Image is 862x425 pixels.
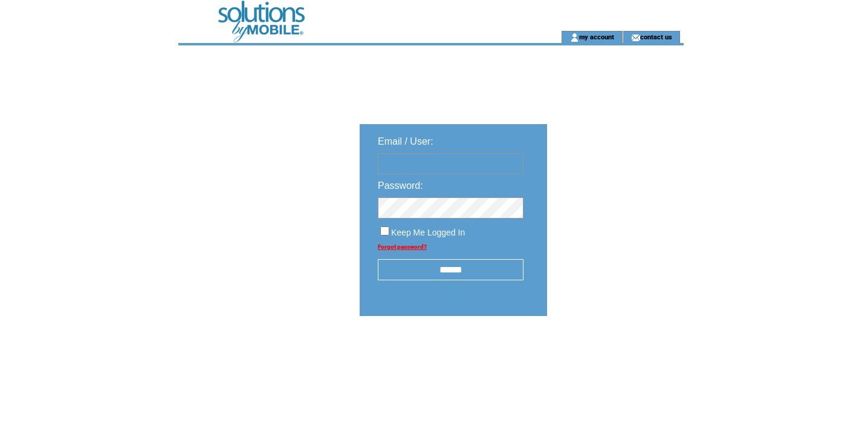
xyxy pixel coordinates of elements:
span: Email / User: [378,136,433,147]
span: Keep Me Logged In [391,228,465,237]
img: contact_us_icon.gif;jsessionid=62DC0A39B15584BF4D67E01C5097F2E6 [631,33,640,42]
img: transparent.png;jsessionid=62DC0A39B15584BF4D67E01C5097F2E6 [582,346,643,361]
img: account_icon.gif;jsessionid=62DC0A39B15584BF4D67E01C5097F2E6 [570,33,579,42]
span: Password: [378,180,423,191]
a: Forgot password? [378,243,427,250]
a: contact us [640,33,672,41]
a: my account [579,33,614,41]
